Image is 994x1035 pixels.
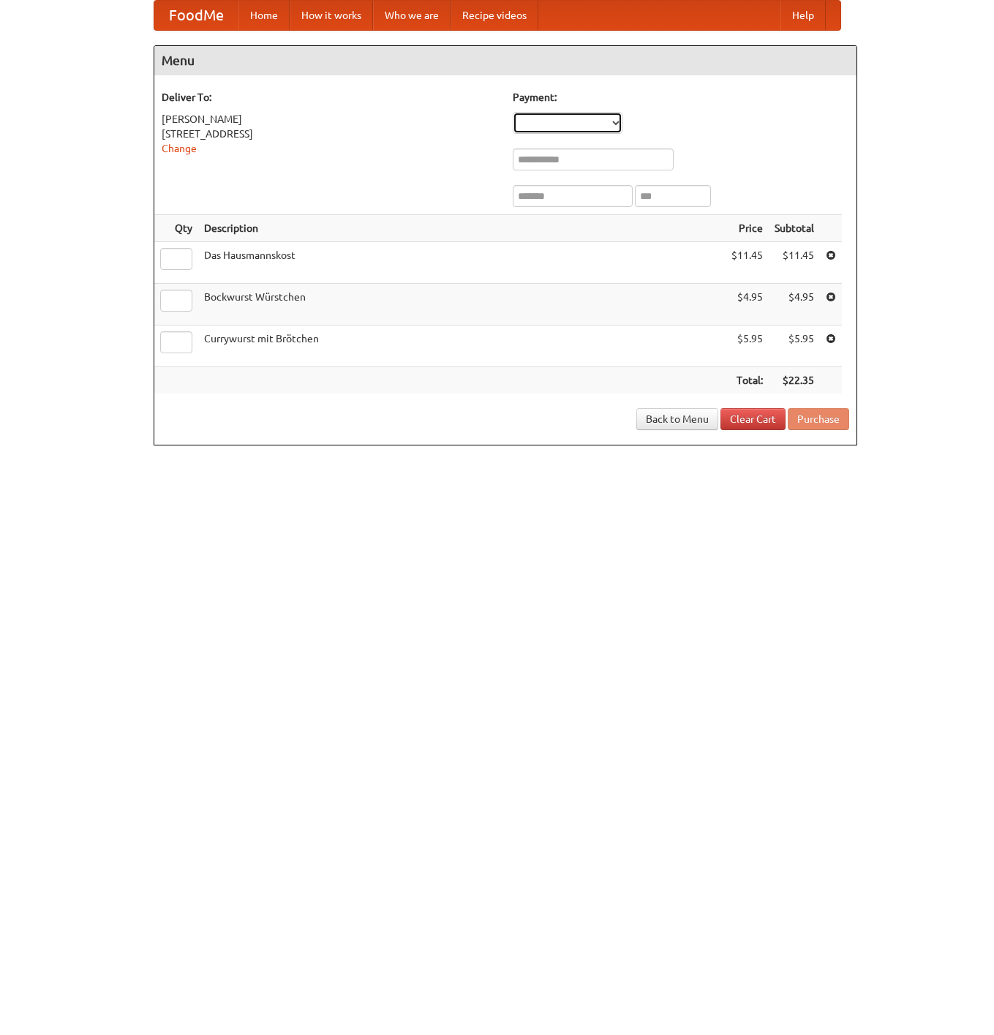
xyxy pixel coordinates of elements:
[780,1,826,30] a: Help
[238,1,290,30] a: Home
[154,46,856,75] h4: Menu
[769,284,820,325] td: $4.95
[162,127,498,141] div: [STREET_ADDRESS]
[726,284,769,325] td: $4.95
[373,1,451,30] a: Who we are
[726,325,769,367] td: $5.95
[513,90,849,105] h5: Payment:
[769,325,820,367] td: $5.95
[726,215,769,242] th: Price
[726,367,769,394] th: Total:
[290,1,373,30] a: How it works
[162,90,498,105] h5: Deliver To:
[198,284,726,325] td: Bockwurst Würstchen
[788,408,849,430] button: Purchase
[162,112,498,127] div: [PERSON_NAME]
[162,143,197,154] a: Change
[198,215,726,242] th: Description
[636,408,718,430] a: Back to Menu
[769,367,820,394] th: $22.35
[198,242,726,284] td: Das Hausmannskost
[726,242,769,284] td: $11.45
[720,408,786,430] a: Clear Cart
[451,1,538,30] a: Recipe videos
[154,215,198,242] th: Qty
[769,215,820,242] th: Subtotal
[154,1,238,30] a: FoodMe
[198,325,726,367] td: Currywurst mit Brötchen
[769,242,820,284] td: $11.45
